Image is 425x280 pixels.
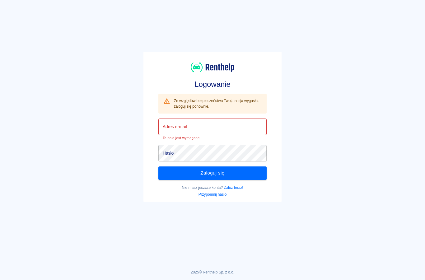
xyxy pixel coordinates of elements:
div: Ze względów bezpieczeństwa Twoja sesja wygasła, zaloguj się ponownie. [174,96,262,112]
p: Nie masz jeszcze konta? [158,185,267,190]
h3: Logowanie [158,80,267,89]
img: Renthelp logo [191,62,234,73]
p: To pole jest wymagane [163,136,263,140]
a: Załóż teraz! [224,185,243,190]
button: Zaloguj się [158,166,267,180]
a: Przypomnij hasło [198,192,227,197]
